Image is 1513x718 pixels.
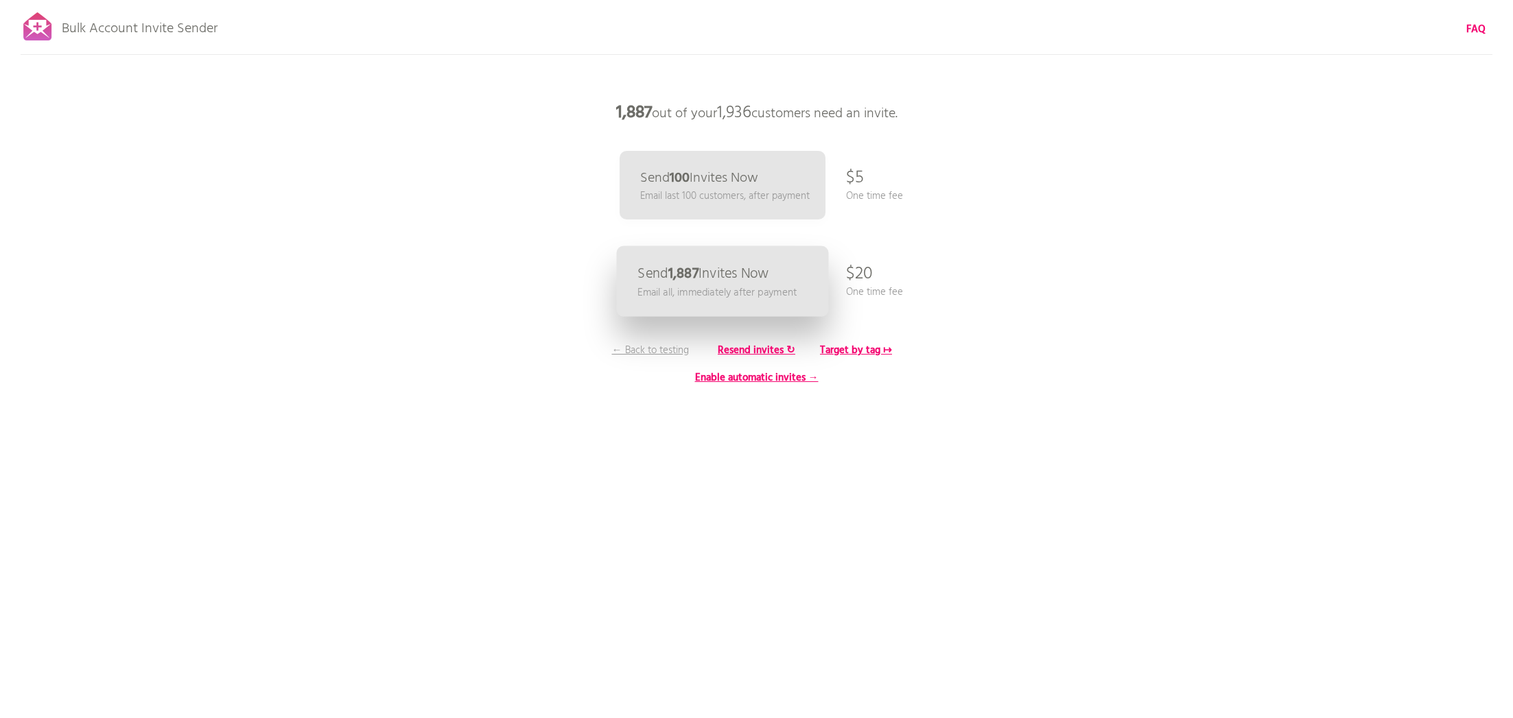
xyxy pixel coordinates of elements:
p: Send Invites Now [637,267,769,281]
a: FAQ [1466,22,1486,37]
p: Email last 100 customers, after payment [640,189,810,204]
p: Email all, immediately after payment [637,285,797,300]
span: 1,936 [717,99,751,127]
p: $20 [846,254,873,295]
b: Resend invites ↻ [718,342,795,359]
b: FAQ [1466,21,1486,38]
b: Enable automatic invites → [695,370,819,386]
b: Target by tag ↦ [820,342,892,359]
b: 1,887 [616,99,652,127]
p: ← Back to testing [599,343,702,358]
p: One time fee [846,285,903,300]
p: out of your customers need an invite. [551,93,963,134]
b: 1,887 [668,263,698,285]
b: 100 [670,167,690,189]
p: One time fee [846,189,903,204]
p: Send Invites Now [640,171,758,185]
p: Bulk Account Invite Sender [62,8,218,43]
a: Send1,887Invites Now Email all, immediately after payment [616,246,828,317]
p: $5 [846,158,864,199]
a: Send100Invites Now Email last 100 customers, after payment [620,151,825,219]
